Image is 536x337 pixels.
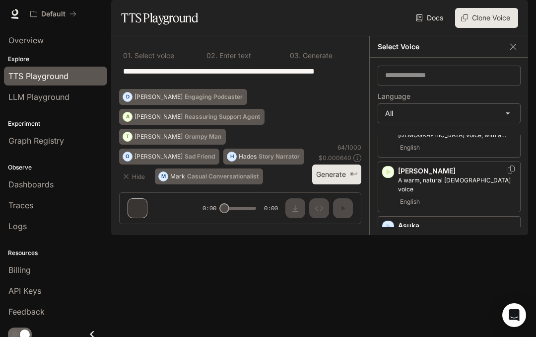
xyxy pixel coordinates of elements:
[170,173,185,179] p: Mark
[121,8,198,28] h1: TTS Playground
[398,176,516,194] p: A warm, natural female voice
[134,94,183,100] p: [PERSON_NAME]
[119,109,265,125] button: A[PERSON_NAME]Reassuring Support Agent
[119,129,226,145] button: T[PERSON_NAME]Grumpy Man
[301,52,333,59] p: Generate
[134,114,183,120] p: [PERSON_NAME]
[312,165,361,185] button: Generate⌘⏎
[185,154,215,160] p: Sad Friend
[259,154,300,160] p: Story Narrator
[123,109,132,125] div: A
[414,8,447,28] a: Docs
[398,166,516,176] p: [PERSON_NAME]
[159,168,168,184] div: M
[119,89,247,105] button: D[PERSON_NAME]Engaging Podcaster
[119,168,151,184] button: Hide
[123,129,132,145] div: T
[185,134,221,140] p: Grumpy Man
[123,52,133,59] p: 0 1 .
[185,94,243,100] p: Engaging Podcaster
[155,168,263,184] button: MMarkCasual Conversationalist
[227,149,236,165] div: H
[502,303,526,327] div: Open Intercom Messenger
[378,104,520,123] div: All
[123,149,132,165] div: O
[41,10,66,18] p: Default
[398,196,422,208] span: English
[134,154,183,160] p: [PERSON_NAME]
[119,149,219,165] button: O[PERSON_NAME]Sad Friend
[506,166,516,173] button: Copy Voice ID
[185,114,260,120] p: Reassuring Support Agent
[223,149,304,165] button: HHadesStory Narrator
[217,52,251,59] p: Enter text
[26,4,81,24] button: All workspaces
[350,171,357,177] p: ⌘⏎
[455,8,518,28] button: Clone Voice
[290,52,301,59] p: 0 3 .
[123,89,132,105] div: D
[206,52,217,59] p: 0 2 .
[133,52,174,59] p: Select voice
[378,93,410,100] p: Language
[187,173,259,179] p: Casual Conversationalist
[398,142,422,154] span: English
[398,221,516,231] p: Asuka
[134,134,183,140] p: [PERSON_NAME]
[239,154,257,160] p: Hades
